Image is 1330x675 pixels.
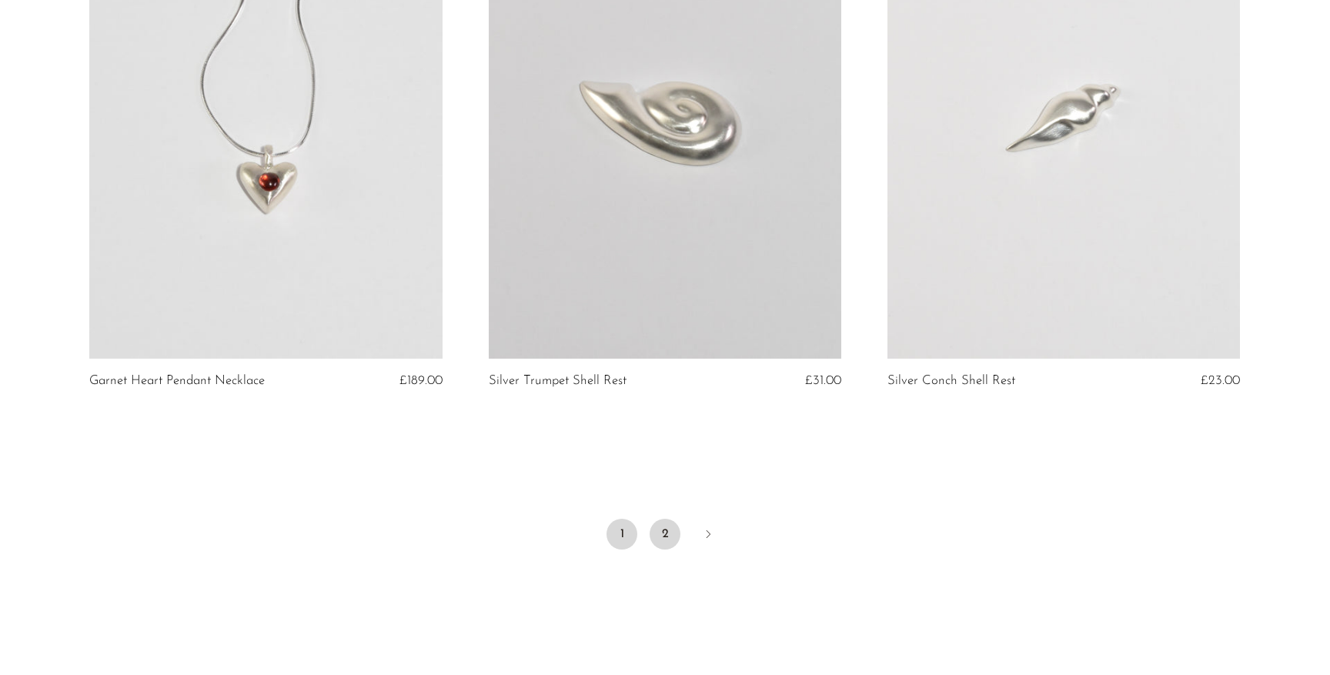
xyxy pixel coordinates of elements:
[693,519,723,553] a: Next
[399,374,443,387] span: £189.00
[650,519,680,550] a: 2
[89,374,265,388] a: Garnet Heart Pendant Necklace
[607,519,637,550] span: 1
[489,374,627,388] a: Silver Trumpet Shell Rest
[887,374,1015,388] a: Silver Conch Shell Rest
[1201,374,1240,387] span: £23.00
[805,374,841,387] span: £31.00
